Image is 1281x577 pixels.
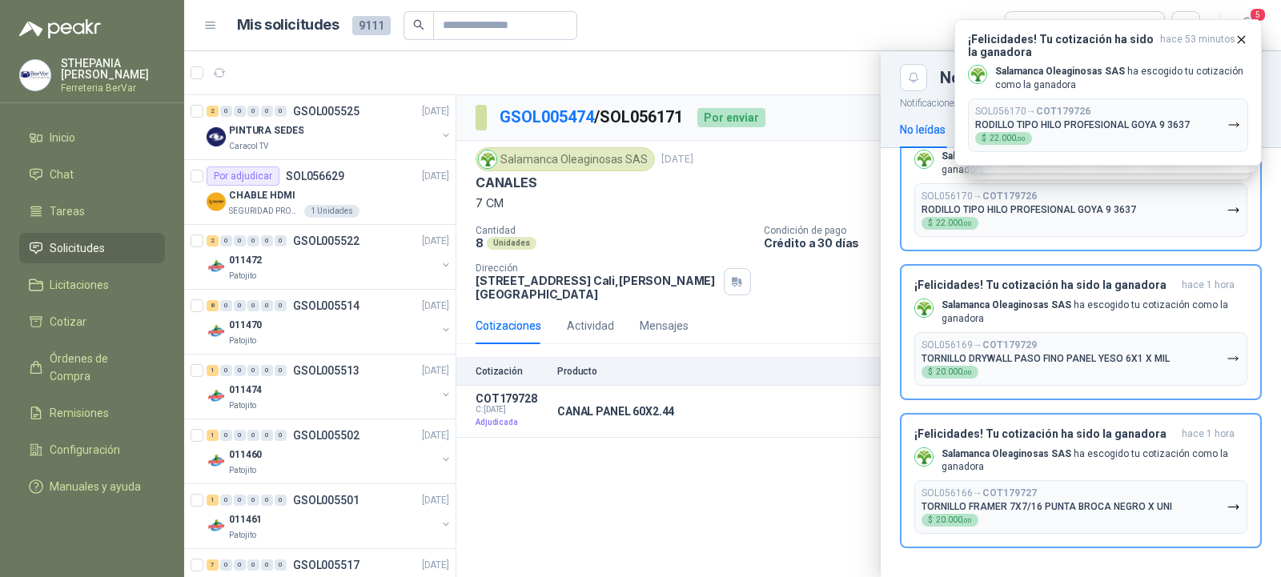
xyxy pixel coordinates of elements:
img: Company Logo [969,66,986,83]
span: hace 53 minutos [1160,33,1235,58]
p: Ferreteria BerVar [61,83,165,93]
span: hace 1 hora [1182,427,1235,441]
p: ha escogido tu cotización como la ganadora [942,150,1247,177]
span: ,00 [962,369,972,376]
p: ha escogido tu cotización como la ganadora [995,65,1248,92]
button: 5 [1233,11,1262,40]
a: Chat [19,159,165,190]
span: Solicitudes [50,239,105,257]
span: Manuales y ayuda [50,478,141,495]
a: Solicitudes [19,233,165,263]
a: Configuración [19,435,165,465]
span: Configuración [50,441,120,459]
p: STHEPANIA [PERSON_NAME] [61,58,165,80]
span: search [413,19,424,30]
div: $ [922,514,978,527]
p: TORNILLO FRAMER 7X7/16 PUNTA BROCA NEGRO X UNI [922,501,1172,512]
img: Logo peakr [19,19,101,38]
div: $ [922,217,978,230]
a: Cotizar [19,307,165,337]
button: SOL056170→COT179726RODILLO TIPO HILO PROFESIONAL GOYA 9 3637$22.000,00 [968,98,1248,152]
b: Salamanca Oleaginosas SAS [942,299,1071,311]
b: COT179726 [1036,106,1090,117]
span: 9111 [352,16,391,35]
a: Inicio [19,122,165,153]
div: $ [922,366,978,379]
span: 5 [1249,7,1267,22]
a: Tareas [19,196,165,226]
p: SOL056169 → [922,339,1037,351]
img: Company Logo [915,299,933,317]
span: 20.000 [936,516,972,524]
span: ,00 [962,517,972,524]
b: COT179729 [982,339,1037,351]
h3: ¡Felicidades! Tu cotización ha sido la ganadora [968,33,1154,58]
span: 20.000 [936,368,972,376]
img: Company Logo [20,60,50,90]
img: Company Logo [915,150,933,168]
b: COT179726 [982,190,1037,202]
button: SOL056169→COT179729TORNILLO DRYWALL PASO FINO PANEL YESO 6X1 X MIL$20.000,00 [914,332,1247,386]
b: Salamanca Oleaginosas SAS [995,66,1125,77]
span: Órdenes de Compra [50,350,150,385]
span: Cotizar [50,313,86,331]
p: RODILLO TIPO HILO PROFESIONAL GOYA 9 3637 [975,119,1190,130]
p: SOL056170 → [922,190,1037,202]
a: Manuales y ayuda [19,471,165,502]
span: Licitaciones [50,276,109,294]
button: Close [900,64,927,91]
button: ¡Felicidades! Tu cotización ha sido la ganadorahace 1 hora Company LogoSalamanca Oleaginosas SAS ... [900,264,1262,400]
img: Company Logo [915,448,933,466]
h3: ¡Felicidades! Tu cotización ha sido la ganadora [914,427,1175,441]
button: SOL056170→COT179726RODILLO TIPO HILO PROFESIONAL GOYA 9 3637$22.000,00 [914,183,1247,237]
div: Todas [1015,17,1049,34]
a: Órdenes de Compra [19,343,165,391]
span: 22.000 [936,219,972,227]
p: SOL056170 → [975,106,1090,118]
b: Salamanca Oleaginosas SAS [942,150,1071,162]
a: Remisiones [19,398,165,428]
span: ,00 [1016,135,1026,142]
span: ,00 [962,220,972,227]
button: ¡Felicidades! Tu cotización ha sido la ganadorahace 1 hora Company LogoSalamanca Oleaginosas SAS ... [900,115,1262,251]
button: ¡Felicidades! Tu cotización ha sido la ganadorahace 53 minutos Company LogoSalamanca Oleaginosas ... [954,19,1262,166]
h3: ¡Felicidades! Tu cotización ha sido la ganadora [914,278,1175,292]
span: Tareas [50,202,85,220]
p: SOL056166 → [922,487,1037,499]
p: TORNILLO DRYWALL PASO FINO PANEL YESO 6X1 X MIL [922,353,1170,364]
p: ha escogido tu cotización como la ganadora [942,299,1247,326]
p: Notificaciones [881,91,1281,111]
span: hace 1 hora [1182,278,1235,292]
span: Inicio [50,129,75,146]
b: Salamanca Oleaginosas SAS [942,448,1071,459]
p: RODILLO TIPO HILO PROFESIONAL GOYA 9 3637 [922,204,1136,215]
span: 22.000 [990,134,1026,142]
div: Notificaciones [940,70,1262,86]
div: No leídas [900,121,946,138]
h1: Mis solicitudes [237,14,339,37]
div: $ [975,132,1032,145]
button: SOL056166→COT179727TORNILLO FRAMER 7X7/16 PUNTA BROCA NEGRO X UNI$20.000,00 [914,480,1247,534]
p: ha escogido tu cotización como la ganadora [942,447,1247,475]
b: COT179727 [982,487,1037,499]
a: Licitaciones [19,270,165,300]
button: ¡Felicidades! Tu cotización ha sido la ganadorahace 1 hora Company LogoSalamanca Oleaginosas SAS ... [900,413,1262,549]
span: Chat [50,166,74,183]
span: Remisiones [50,404,109,422]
